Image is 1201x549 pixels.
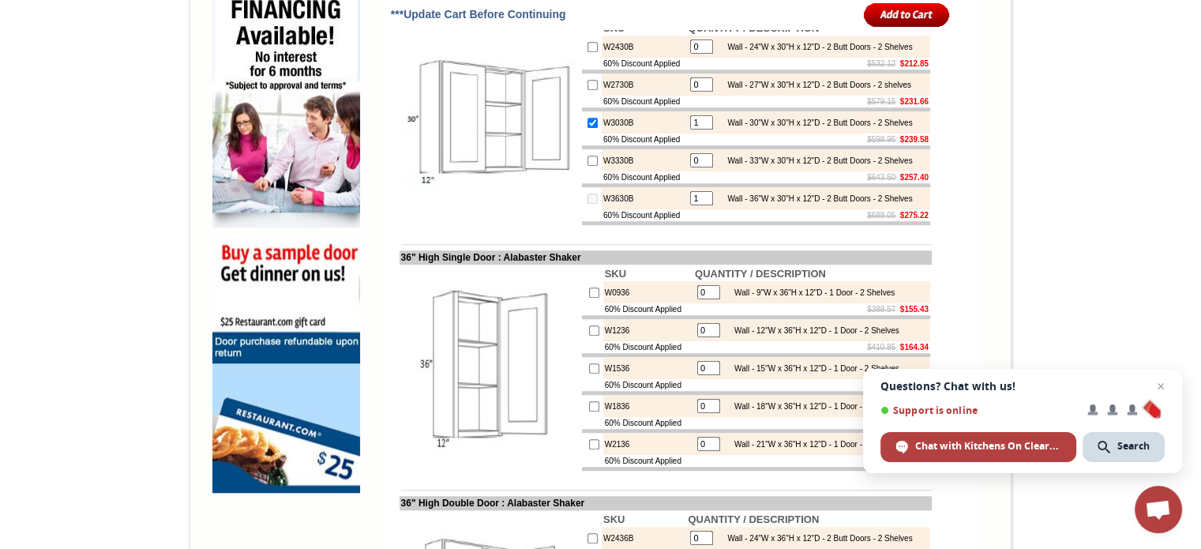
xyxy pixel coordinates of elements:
[719,534,912,543] div: Wall - 24"W x 36"H x 12"D - 2 Butt Doors - 2 Shelves
[18,6,128,15] b: Price Sheet View in PDF Format
[186,72,226,88] td: Bellmonte Maple
[864,2,950,28] input: Add to Cart
[603,281,693,303] td: W0936
[880,432,1076,462] span: Chat with Kitchens On Clearance
[391,8,566,21] span: ***Update Cart Before Continuing
[91,44,93,45] img: spacer.gif
[900,211,929,220] b: $275.22
[143,72,183,88] td: Baycreek Gray
[400,250,932,265] td: 36" High Single Door : Alabaster Shaker
[93,72,141,89] td: [PERSON_NAME] White Shaker
[401,34,579,212] img: 30'' High Double Door
[688,513,819,525] b: QUANTITY / DESCRIPTION
[183,44,186,45] img: spacer.gif
[602,209,686,221] td: 60% Discount Applied
[603,433,693,455] td: W2136
[603,303,693,315] td: 60% Discount Applied
[867,173,895,182] s: $643.50
[603,357,693,379] td: W1536
[867,305,895,314] s: $388.57
[603,395,693,417] td: W1836
[900,59,929,68] b: $212.85
[603,379,693,391] td: 60% Discount Applied
[900,135,929,144] b: $239.58
[279,72,319,89] td: Black Pearl Shaker
[602,133,686,145] td: 60% Discount Applied
[141,44,143,45] img: spacer.gif
[602,527,686,549] td: W2436B
[867,59,895,68] s: $532.12
[726,288,895,297] div: Wall - 9"W x 36"H x 12"D - 1 Door - 2 Shelves
[1117,439,1150,453] span: Search
[867,343,895,352] s: $410.85
[2,4,15,17] img: pdf.png
[695,268,826,280] b: QUANTITY / DESCRIPTION
[915,439,1061,453] span: Chat with Kitchens On Clearance
[602,171,686,183] td: 60% Discount Applied
[228,72,276,89] td: [PERSON_NAME] Blue Shaker
[1083,432,1165,462] span: Search
[719,43,912,51] div: Wall - 24"W x 30"H x 12"D - 2 Butt Doors - 2 Shelves
[401,280,579,457] img: 36'' High Single Door
[880,404,1076,416] span: Support is online
[726,326,899,335] div: Wall - 12"W x 36"H x 12"D - 1 Door - 2 Shelves
[603,513,625,525] b: SKU
[603,455,693,467] td: 60% Discount Applied
[605,268,626,280] b: SKU
[880,380,1165,393] span: Questions? Chat with us!
[867,97,895,106] s: $579.15
[719,156,912,165] div: Wall - 33"W x 30"H x 12"D - 2 Butt Doors - 2 Shelves
[719,118,912,127] div: Wall - 30"W x 30"H x 12"D - 2 Butt Doors - 2 Shelves
[867,135,895,144] s: $598.95
[719,81,911,89] div: Wall - 27"W x 30"H x 12"D - 2 Butt Doors - 2 shelves
[43,72,91,89] td: [PERSON_NAME] Yellow Walnut
[276,44,279,45] img: spacer.gif
[602,149,686,171] td: W3330B
[719,194,912,203] div: Wall - 36"W x 30"H x 12"D - 2 Butt Doors - 2 Shelves
[726,364,899,373] div: Wall - 15"W x 36"H x 12"D - 1 Door - 2 Shelves
[726,402,899,411] div: Wall - 18"W x 36"H x 12"D - 1 Door - 2 Shelves
[900,97,929,106] b: $231.66
[603,341,693,353] td: 60% Discount Applied
[867,211,895,220] s: $688.05
[400,496,932,510] td: 36" High Double Door : Alabaster Shaker
[18,2,128,16] a: Price Sheet View in PDF Format
[900,173,929,182] b: $257.40
[603,417,693,429] td: 60% Discount Applied
[900,305,929,314] b: $155.43
[602,36,686,58] td: W2430B
[603,319,693,341] td: W1236
[602,73,686,96] td: W2730B
[602,187,686,209] td: W3630B
[1135,486,1182,533] a: Open chat
[40,44,43,45] img: spacer.gif
[602,111,686,133] td: W3030B
[226,44,228,45] img: spacer.gif
[602,58,686,70] td: 60% Discount Applied
[726,440,899,449] div: Wall - 21"W x 36"H x 12"D - 1 Door - 2 Shelves
[602,96,686,107] td: 60% Discount Applied
[900,343,929,352] b: $164.34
